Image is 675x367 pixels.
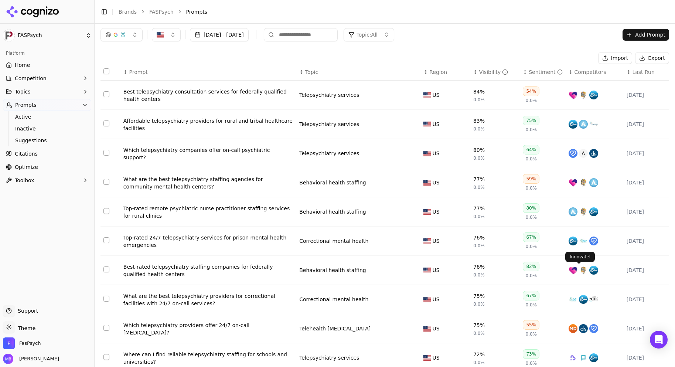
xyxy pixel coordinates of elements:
img: US flag [423,355,431,361]
span: Region [429,68,447,76]
span: FASPsych [18,32,82,39]
div: ↕Prompt [123,68,293,76]
div: Visibility [479,68,508,76]
div: 83% [473,117,485,125]
span: 0.0% [526,244,537,249]
th: Competitors [566,64,624,81]
div: 77% [473,176,485,183]
img: e-psychiatry [589,207,598,216]
div: Behavioral health staffing [299,208,366,215]
span: Citations [15,150,38,157]
div: ↕Sentiment [523,68,562,76]
div: Affordable telepsychiatry providers for rural and tribal healthcare facilities [123,117,293,132]
div: 75% [523,116,539,125]
img: Michael Boyle [3,354,13,364]
th: sentiment [520,64,565,81]
button: Toolbox [3,174,91,186]
span: 0.0% [473,360,485,366]
a: Optimize [3,161,91,173]
a: Top-rated remote psychiatric nurse practitioner staffing services for rural clinics [123,205,293,220]
th: Region [420,64,470,81]
div: Telehealth [MEDICAL_DATA] [299,325,371,332]
div: [DATE] [627,296,666,303]
span: 0.0% [473,97,485,103]
a: Citations [3,148,91,160]
img: hazel health [569,353,577,362]
span: US [432,208,439,215]
a: Brands [119,9,137,15]
span: [PERSON_NAME] [16,356,59,362]
img: amwell [589,237,598,245]
span: 0.0% [473,214,485,220]
span: 0.0% [526,273,537,279]
button: Select row 7 [103,266,109,272]
div: ↕Region [423,68,467,76]
span: 0.0% [526,156,537,162]
div: 67% [523,291,539,300]
img: US flag [423,151,431,156]
a: Active [12,112,82,122]
img: orbit health [579,237,588,245]
button: Select row 3 [103,150,109,156]
a: FASPsych [149,8,174,16]
a: Inactive [12,123,82,134]
span: US [432,296,439,303]
span: Inactive [15,125,79,132]
span: 0.0% [526,185,537,191]
span: Prompts [15,101,37,109]
nav: breadcrumb [119,8,654,16]
th: brandMentionRate [470,64,520,81]
img: doctor on demand [579,324,588,333]
img: FasPsych [3,337,15,349]
button: Open organization switcher [3,337,41,349]
img: US flag [423,238,431,244]
img: US flag [423,297,431,302]
p: Innovatel [570,254,590,260]
img: alina telehealth [579,120,588,129]
div: Platform [3,47,91,59]
button: Select row 1 [103,91,109,97]
span: Last Run [632,68,654,76]
button: Export [635,52,669,64]
span: 0.0% [526,127,537,133]
span: US [432,179,439,186]
div: 80% [523,203,539,213]
a: Correctional mental health [299,296,368,303]
span: US [432,120,439,128]
button: Select row 10 [103,354,109,360]
span: FasPsych [19,340,41,347]
div: 64% [523,145,539,154]
th: Prompt [120,64,296,81]
a: Telepsychiatry services [299,120,359,128]
span: Prompt [129,68,148,76]
span: US [432,150,439,157]
span: Toolbox [15,177,34,184]
span: 0.0% [473,126,485,132]
div: 67% [523,232,539,242]
div: ↕Visibility [473,68,517,76]
a: Home [3,59,91,71]
button: Select row 6 [103,237,109,243]
span: Topics [15,88,31,95]
button: Select row 9 [103,325,109,331]
img: FASPsych [3,30,15,41]
img: US flag [423,209,431,215]
a: Best telepsychiatry consultation services for federally qualified health centers [123,88,293,103]
span: 0.0% [526,302,537,308]
span: 0.0% [473,184,485,190]
img: e-psychiatry [589,266,598,275]
div: 76% [473,234,485,241]
div: ↓Competitors [569,68,621,76]
a: What are the best telepsychiatry staffing agencies for community mental health centers? [123,176,293,190]
button: Select all rows [103,68,109,74]
div: 54% [523,86,539,96]
button: Import [598,52,632,64]
img: alina telehealth [569,207,577,216]
span: US [432,266,439,274]
div: 80% [473,146,485,154]
div: Top-rated 24/7 telepsychiatry services for prison mental health emergencies [123,234,293,249]
img: innovatel [579,266,588,275]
